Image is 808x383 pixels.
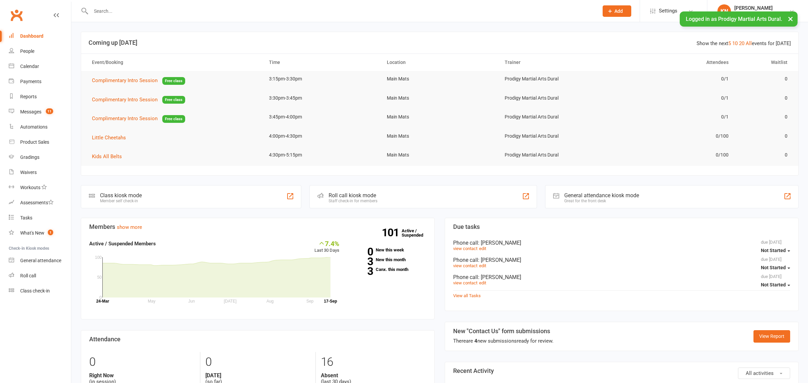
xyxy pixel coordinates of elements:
h3: New "Contact Us" form submissions [453,328,553,335]
span: Free class [162,77,185,85]
div: Waivers [20,170,37,175]
th: Time [263,54,381,71]
div: Phone call [453,274,790,280]
a: 3New this month [349,257,426,262]
td: 0 [735,71,794,87]
div: Prodigy Martial Arts Dural [734,11,788,17]
span: Not Started [761,282,786,287]
div: Automations [20,124,47,130]
a: Roll call [9,268,71,283]
div: What's New [20,230,44,236]
a: Waivers [9,165,71,180]
div: Great for the front desk [564,199,639,203]
a: Assessments [9,195,71,210]
a: view contact [453,263,477,268]
td: Main Mats [381,90,499,106]
a: edit [479,263,486,268]
td: 0/100 [616,147,734,163]
button: Not Started [761,245,790,257]
span: Not Started [761,248,786,253]
div: 16 [321,352,426,372]
a: Payments [9,74,71,89]
a: Gradings [9,150,71,165]
strong: Active / Suspended Members [89,241,156,247]
h3: Attendance [89,336,426,343]
button: Add [603,5,631,17]
a: Messages 11 [9,104,71,119]
span: : [PERSON_NAME] [478,257,521,263]
th: Waitlist [735,54,794,71]
strong: 4 [474,338,477,344]
td: Prodigy Martial Arts Dural [499,147,616,163]
h3: Members [89,223,426,230]
td: 0 [735,147,794,163]
a: Workouts [9,180,71,195]
div: Workouts [20,185,40,190]
strong: 101 [382,228,402,238]
td: Prodigy Martial Arts Dural [499,128,616,144]
button: Not Started [761,279,790,291]
span: Add [614,8,623,14]
button: Kids All Belts [92,152,127,161]
div: 0 [205,352,311,372]
div: Staff check-in for members [329,199,377,203]
span: Complimentary Intro Session [92,97,158,103]
th: Trainer [499,54,616,71]
span: Free class [162,115,185,123]
strong: 0 [349,247,373,257]
button: All activities [738,368,790,379]
button: Complimentary Intro SessionFree class [92,96,185,104]
a: Automations [9,119,71,135]
a: view contact [453,280,477,285]
th: Attendees [616,54,734,71]
strong: 3 [349,266,373,276]
a: 20 [739,40,744,46]
a: Product Sales [9,135,71,150]
div: Phone call [453,240,790,246]
div: Roll call kiosk mode [329,192,377,199]
h3: Recent Activity [453,368,790,374]
a: 5 [728,40,731,46]
div: Dashboard [20,33,43,39]
strong: Right Now [89,372,195,379]
td: Prodigy Martial Arts Dural [499,71,616,87]
div: 0 [89,352,195,372]
a: show more [117,224,142,230]
span: Settings [659,3,677,19]
a: Calendar [9,59,71,74]
span: 11 [46,108,53,114]
th: Event/Booking [86,54,263,71]
h3: Coming up [DATE] [89,39,791,46]
div: Show the next events for [DATE] [697,39,791,47]
button: Not Started [761,262,790,274]
a: Dashboard [9,29,71,44]
div: People [20,48,34,54]
span: Logged in as Prodigy Martial Arts Dural. [686,16,782,22]
a: All [746,40,752,46]
div: Tasks [20,215,32,220]
div: Product Sales [20,139,49,145]
td: 0 [735,109,794,125]
div: Last 30 Days [314,240,339,254]
span: Little Cheetahs [92,135,126,141]
td: 3:45pm-4:00pm [263,109,381,125]
a: View Report [753,330,790,342]
span: Kids All Belts [92,153,122,160]
div: Class kiosk mode [100,192,142,199]
div: KN [717,4,731,18]
a: 0New this week [349,248,426,252]
div: 7.4% [314,240,339,247]
div: Reports [20,94,37,99]
a: Class kiosk mode [9,283,71,299]
td: 0/100 [616,128,734,144]
a: General attendance kiosk mode [9,253,71,268]
div: Member self check-in [100,199,142,203]
a: People [9,44,71,59]
td: Prodigy Martial Arts Dural [499,90,616,106]
span: All activities [746,370,774,376]
div: Phone call [453,257,790,263]
td: 4:00pm-4:30pm [263,128,381,144]
div: There are new submissions ready for review. [453,337,553,345]
div: General attendance kiosk mode [564,192,639,199]
td: Prodigy Martial Arts Dural [499,109,616,125]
